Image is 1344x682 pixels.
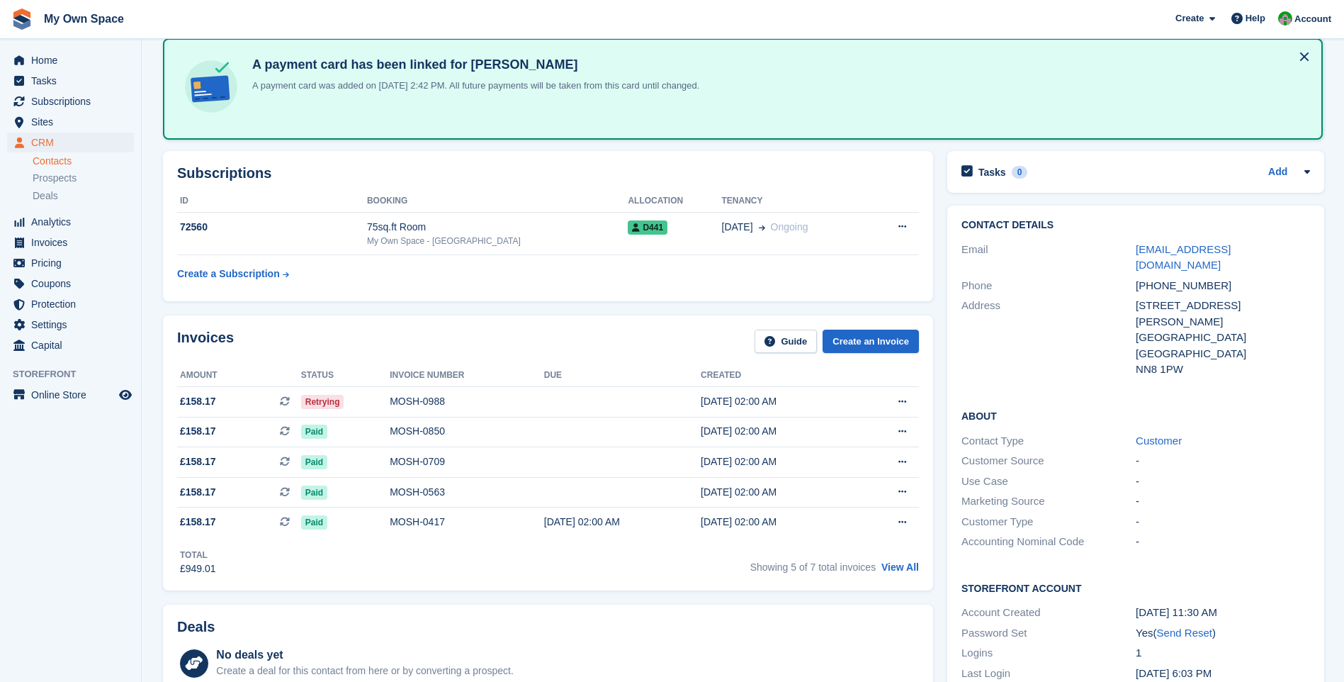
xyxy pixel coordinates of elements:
a: Customer [1136,435,1182,447]
a: menu [7,385,134,405]
div: MOSH-0988 [390,394,544,409]
div: 75sq.ft Room [367,220,628,235]
div: - [1136,453,1310,469]
span: Create [1175,11,1204,26]
a: Contacts [33,155,134,168]
span: £158.17 [180,515,216,530]
span: Help [1246,11,1265,26]
img: Paula Harris [1278,11,1292,26]
div: MOSH-0850 [390,424,544,439]
div: Use Case [961,474,1136,490]
a: Send Reset [1157,627,1212,639]
a: menu [7,91,134,111]
span: £158.17 [180,454,216,469]
span: Paid [301,515,327,530]
div: MOSH-0417 [390,515,544,530]
div: [DATE] 11:30 AM [1136,605,1310,621]
div: Yes [1136,625,1310,642]
span: Online Store [31,385,116,405]
div: - [1136,514,1310,530]
div: 0 [1012,166,1028,179]
div: Last Login [961,666,1136,682]
span: Paid [301,486,327,500]
span: Sites [31,112,116,132]
a: menu [7,315,134,335]
th: Invoice number [390,364,544,387]
span: Analytics [31,212,116,232]
div: NN8 1PW [1136,362,1310,378]
div: Customer Type [961,514,1136,530]
div: Address [961,298,1136,378]
a: Deals [33,189,134,203]
div: MOSH-0709 [390,454,544,469]
a: menu [7,274,134,294]
th: Amount [177,364,301,387]
th: Allocation [628,190,721,213]
h2: Invoices [177,330,234,353]
th: Created [701,364,857,387]
a: Create a Subscription [177,261,289,287]
span: Showing 5 of 7 total invoices [750,561,876,573]
div: [DATE] 02:00 AM [701,394,857,409]
span: Storefront [13,367,141,381]
div: Create a Subscription [177,267,280,281]
a: View All [881,561,919,573]
div: Phone [961,278,1136,294]
div: No deals yet [216,647,513,664]
div: My Own Space - [GEOGRAPHIC_DATA] [367,235,628,247]
h4: A payment card has been linked for [PERSON_NAME] [247,57,699,73]
th: ID [177,190,367,213]
a: Create an Invoice [823,330,919,353]
a: menu [7,112,134,132]
a: Prospects [33,171,134,186]
span: Prospects [33,172,77,185]
span: Home [31,50,116,70]
a: My Own Space [38,7,130,30]
span: CRM [31,133,116,152]
th: Booking [367,190,628,213]
span: Settings [31,315,116,335]
div: Accounting Nominal Code [961,534,1136,550]
span: Protection [31,294,116,314]
div: [PHONE_NUMBER] [1136,278,1310,294]
a: Preview store [117,386,134,403]
div: Account Created [961,605,1136,621]
img: card-linked-ebf98d0992dc2aeb22e95c0e3c79077019eb2392cfd83c6a337811c24bc77127.svg [181,57,241,116]
span: Retrying [301,395,344,409]
a: menu [7,71,134,91]
div: Password Set [961,625,1136,642]
a: menu [7,294,134,314]
div: 72560 [177,220,367,235]
th: Tenancy [722,190,869,213]
div: - [1136,474,1310,490]
span: Paid [301,425,327,439]
div: Logins [961,645,1136,661]
div: [DATE] 02:00 AM [544,515,701,530]
span: [DATE] [722,220,753,235]
div: [DATE] 02:00 AM [701,515,857,530]
a: menu [7,212,134,232]
span: D441 [628,220,667,235]
a: menu [7,253,134,273]
span: Coupons [31,274,116,294]
div: Total [180,549,216,561]
span: £158.17 [180,424,216,439]
div: MOSH-0563 [390,485,544,500]
div: Marketing Source [961,493,1136,510]
a: [EMAIL_ADDRESS][DOMAIN_NAME] [1136,243,1231,272]
span: Account [1294,12,1331,26]
time: 2025-02-13 18:03:22 UTC [1136,667,1212,679]
h2: Storefront Account [961,581,1310,595]
span: Paid [301,455,327,469]
div: Contact Type [961,433,1136,449]
a: Add [1268,164,1287,181]
div: £949.01 [180,561,216,576]
span: Pricing [31,253,116,273]
div: [GEOGRAPHIC_DATA] [1136,330,1310,346]
p: A payment card was added on [DATE] 2:42 PM. All future payments will be taken from this card unti... [247,79,699,93]
a: menu [7,50,134,70]
a: menu [7,335,134,355]
a: menu [7,133,134,152]
img: stora-icon-8386f47178a22dfd0bd8f6a31ec36ba5ce8667c1dd55bd0f319d3a0aa187defe.svg [11,9,33,30]
span: Invoices [31,233,116,252]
